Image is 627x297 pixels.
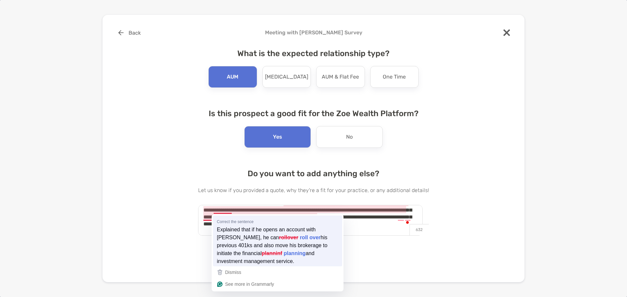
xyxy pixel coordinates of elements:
button: Back [113,25,146,40]
p: Let us know if you provided a quote, why they're a fit for your practice, or any additional details! [198,186,429,194]
textarea: To enrich screen reader interactions, please activate Accessibility in Grammarly extension settings [198,205,423,236]
p: One Time [383,72,406,82]
img: close modal [503,29,510,36]
h4: Do you want to add anything else? [198,169,429,178]
p: AUM [227,72,238,82]
h4: Is this prospect a good fit for the Zoe Wealth Platform? [198,109,429,118]
p: 632 [409,224,429,235]
p: Yes [273,132,282,142]
img: button icon [118,30,124,35]
p: [MEDICAL_DATA] [265,72,308,82]
h4: What is the expected relationship type? [198,49,429,58]
p: No [346,132,353,142]
p: AUM & Flat Fee [322,72,359,82]
h4: Meeting with [PERSON_NAME] Survey [113,29,514,36]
